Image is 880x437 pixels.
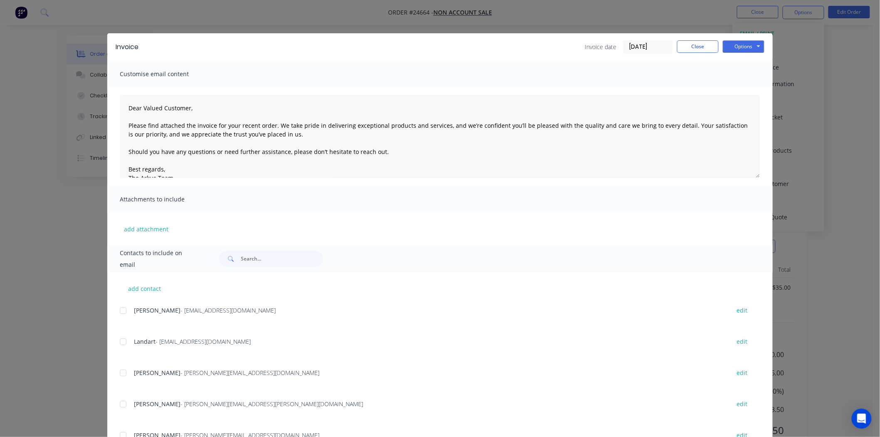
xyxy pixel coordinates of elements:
span: Invoice date [585,42,616,51]
span: [PERSON_NAME] [134,306,180,314]
button: edit [732,336,752,347]
span: [PERSON_NAME] [134,400,180,408]
span: - [PERSON_NAME][EMAIL_ADDRESS][PERSON_NAME][DOMAIN_NAME] [180,400,363,408]
textarea: Dear Valued Customer, Please find attached the invoice for your recent order. We take pride in de... [120,95,760,178]
span: [PERSON_NAME] [134,369,180,377]
span: Customise email content [120,68,211,80]
button: edit [732,367,752,378]
button: edit [732,305,752,316]
button: edit [732,398,752,410]
button: add contact [120,282,170,295]
div: Invoice [116,42,138,52]
input: Search... [241,251,323,267]
span: Contacts to include on email [120,247,198,271]
button: add attachment [120,223,173,235]
span: Attachments to include [120,194,211,205]
span: - [PERSON_NAME][EMAIL_ADDRESS][DOMAIN_NAME] [180,369,319,377]
div: Open Intercom Messenger [852,409,872,429]
button: Options [723,40,764,53]
button: Close [677,40,719,53]
span: - [EMAIL_ADDRESS][DOMAIN_NAME] [156,338,251,345]
span: - [EMAIL_ADDRESS][DOMAIN_NAME] [180,306,276,314]
span: Landart [134,338,156,345]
